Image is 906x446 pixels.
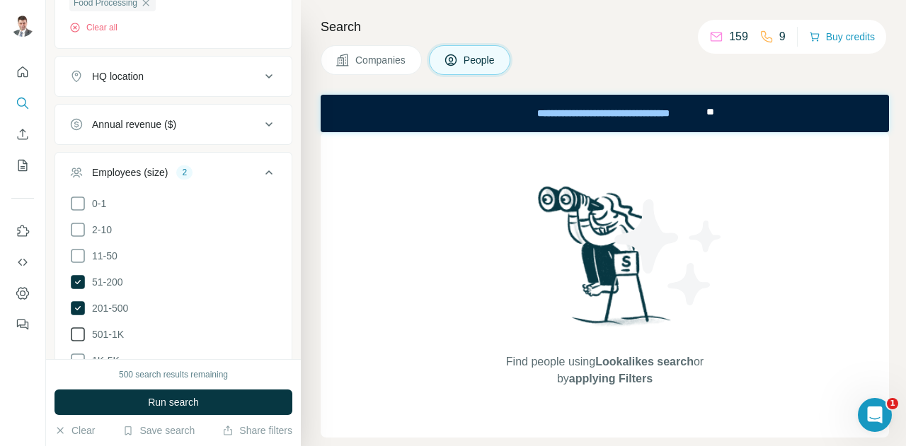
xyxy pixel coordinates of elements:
div: 2 [176,166,193,179]
span: Find people using or by [491,353,718,387]
button: Use Surfe on LinkedIn [11,218,34,244]
span: applying Filters [569,372,653,385]
img: Avatar [11,14,34,37]
button: Dashboard [11,281,34,306]
span: 2-10 [86,223,112,237]
button: Annual revenue ($) [55,107,292,141]
span: Run search [148,395,199,409]
button: Run search [55,389,292,415]
span: 1K-5K [86,353,120,368]
button: Clear [55,423,95,438]
div: HQ location [92,69,144,83]
div: Annual revenue ($) [92,117,176,131]
button: HQ location [55,59,292,93]
p: 9 [779,28,786,45]
span: Lookalikes search [595,356,694,368]
button: Share filters [222,423,292,438]
div: 500 search results remaining [119,368,228,381]
span: 201-500 [86,301,128,315]
iframe: Banner [321,95,889,132]
button: Employees (size)2 [55,155,292,195]
div: Employees (size) [92,165,168,180]
span: 51-200 [86,275,123,289]
button: My lists [11,153,34,178]
span: People [464,53,496,67]
p: 159 [729,28,748,45]
span: 0-1 [86,196,106,211]
img: Surfe Illustration - Woman searching with binoculars [532,182,679,340]
span: 501-1K [86,327,124,341]
button: Save search [122,423,195,438]
button: Use Surfe API [11,250,34,275]
h4: Search [321,17,889,37]
iframe: Intercom live chat [858,398,892,432]
button: Feedback [11,312,34,337]
button: Search [11,90,34,116]
button: Buy credits [809,27,875,47]
button: Clear all [69,21,117,34]
img: Surfe Illustration - Stars [605,189,733,316]
span: 1 [887,398,898,409]
button: Enrich CSV [11,122,34,147]
span: Companies [355,53,407,67]
button: Quick start [11,59,34,85]
span: 11-50 [86,249,117,263]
